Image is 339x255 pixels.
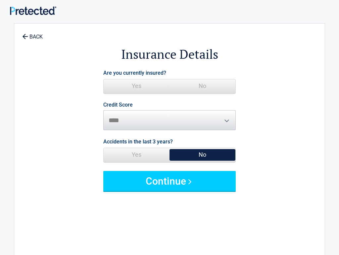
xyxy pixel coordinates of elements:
[104,79,169,93] span: Yes
[103,137,173,146] label: Accidents in the last 3 years?
[103,171,236,191] button: Continue
[51,46,288,63] h2: Insurance Details
[169,148,235,161] span: No
[104,148,169,161] span: Yes
[10,6,56,15] img: Main Logo
[103,68,166,77] label: Are you currently insured?
[21,28,44,40] a: BACK
[103,102,133,108] label: Credit Score
[169,79,235,93] span: No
